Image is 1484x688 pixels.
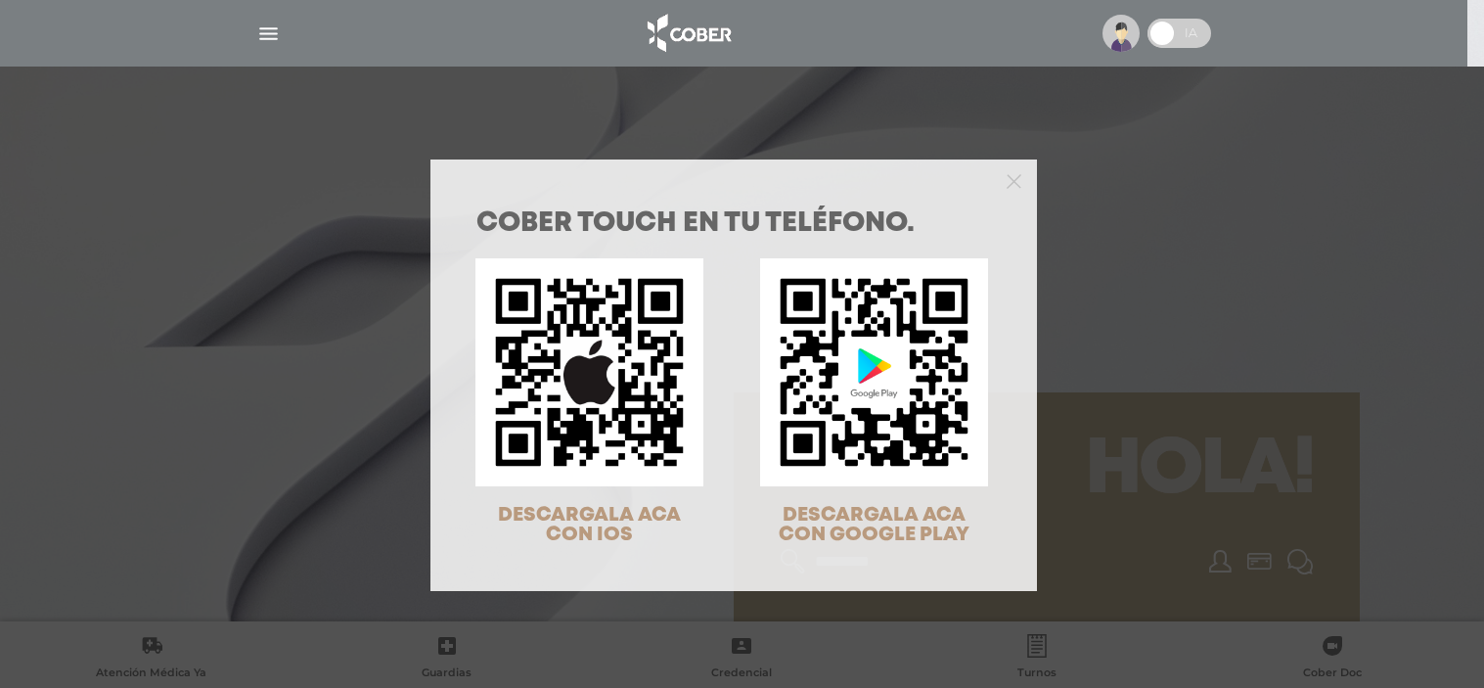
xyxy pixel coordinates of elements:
[476,210,991,238] h1: COBER TOUCH en tu teléfono.
[1007,171,1021,189] button: Close
[475,258,703,486] img: qr-code
[760,258,988,486] img: qr-code
[498,506,681,544] span: DESCARGALA ACA CON IOS
[779,506,969,544] span: DESCARGALA ACA CON GOOGLE PLAY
